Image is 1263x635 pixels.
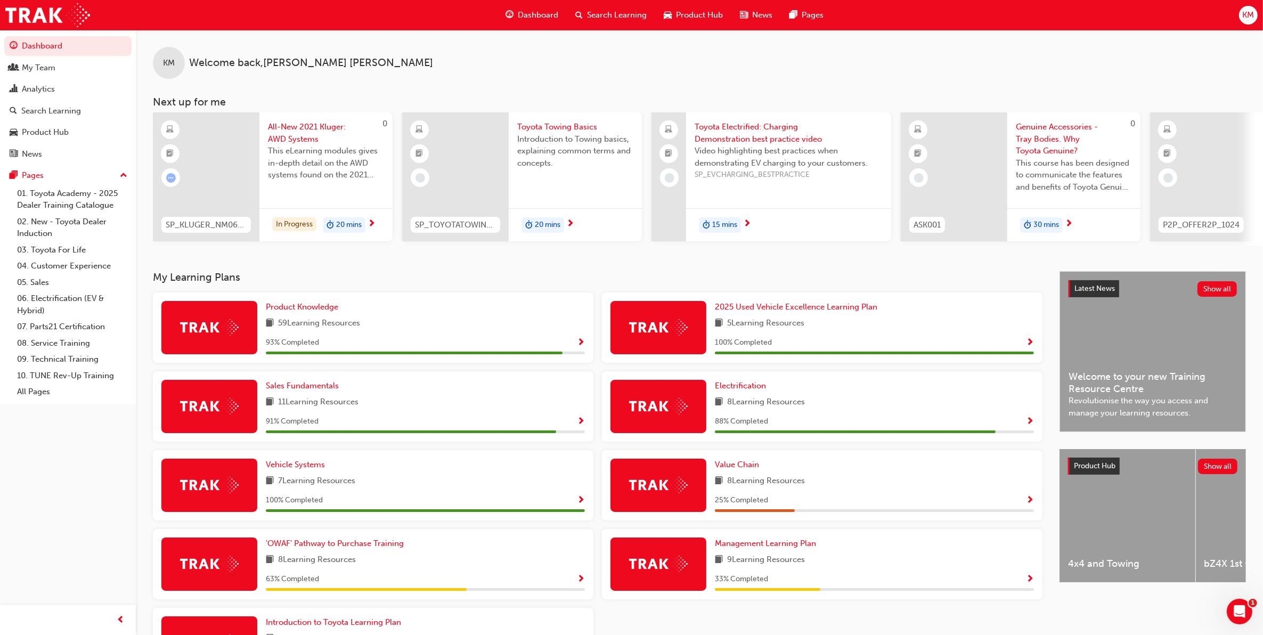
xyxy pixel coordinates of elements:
iframe: Intercom live chat [1227,599,1252,624]
span: 0 [1130,119,1135,128]
button: Show Progress [577,415,585,428]
a: 'OWAF' Pathway to Purchase Training [266,538,408,550]
span: Show Progress [1026,575,1034,584]
span: learningResourceType_ELEARNING-icon [167,123,174,137]
span: Show Progress [577,496,585,506]
div: My Team [22,62,55,74]
a: 03. Toyota For Life [13,242,132,258]
span: Management Learning Plan [715,539,816,548]
a: 04. Customer Experience [13,258,132,274]
span: Welcome to your new Training Resource Centre [1069,371,1237,395]
span: next-icon [743,219,751,229]
img: Trak [180,398,239,414]
span: guage-icon [10,42,18,51]
span: Search Learning [587,9,647,21]
span: Electrification [715,381,766,390]
span: learningResourceType_ELEARNING-icon [915,123,922,137]
a: SP_TOYOTATOWING_0424Toyota Towing BasicsIntroduction to Towing basics, explaining common terms an... [402,112,642,241]
span: learningResourceType_ELEARNING-icon [1164,123,1171,137]
span: 0 [382,119,387,128]
a: 05. Sales [13,274,132,291]
span: SP_EVCHARGING_BESTPRACTICE [695,169,883,181]
span: book-icon [266,396,274,409]
a: Electrification [715,380,770,392]
span: P2P_OFFER2P_1024 [1163,219,1240,231]
span: car-icon [10,128,18,137]
div: Product Hub [22,126,69,139]
span: 100 % Completed [266,494,323,507]
a: 4x4 and Towing [1060,449,1195,582]
span: 8 Learning Resources [727,396,805,409]
span: 8 Learning Resources [727,475,805,488]
span: Show Progress [1026,417,1034,427]
span: 20 mins [535,219,560,231]
a: Vehicle Systems [266,459,329,471]
span: learningResourceType_ELEARNING-icon [416,123,423,137]
a: 07. Parts21 Certification [13,319,132,335]
span: next-icon [368,219,376,229]
img: Trak [629,477,688,493]
span: KM [163,57,175,69]
div: News [22,148,42,160]
a: car-iconProduct Hub [655,4,731,26]
button: Show Progress [1026,573,1034,586]
a: Latest NewsShow allWelcome to your new Training Resource CentreRevolutionise the way you access a... [1060,271,1246,432]
a: Latest NewsShow all [1069,280,1237,297]
span: Show Progress [1026,496,1034,506]
a: Sales Fundamentals [266,380,343,392]
a: My Team [4,58,132,78]
span: guage-icon [506,9,514,22]
span: SP_KLUGER_NM0621_EL03 [166,219,247,231]
span: news-icon [10,150,18,159]
span: SP_TOYOTATOWING_0424 [415,219,496,231]
img: Trak [5,3,90,27]
span: 2025 Used Vehicle Excellence Learning Plan [715,302,877,312]
img: Trak [629,556,688,572]
span: Show Progress [577,575,585,584]
span: learningRecordVerb_NONE-icon [1163,173,1173,183]
a: search-iconSearch Learning [567,4,655,26]
span: people-icon [10,63,18,73]
span: news-icon [740,9,748,22]
img: Trak [180,556,239,572]
span: KM [1242,9,1254,21]
span: Revolutionise the way you access and manage your learning resources. [1069,395,1237,419]
span: duration-icon [525,218,533,232]
span: 33 % Completed [715,573,768,585]
span: booktick-icon [915,147,922,161]
button: Pages [4,166,132,185]
span: 5 Learning Resources [727,317,804,330]
img: Trak [180,477,239,493]
div: Analytics [22,83,55,95]
div: In Progress [272,217,316,232]
span: booktick-icon [1164,147,1171,161]
a: Toyota Electrified: Charging Demonstration best practice videoVideo highlighting best practices w... [651,112,891,241]
span: book-icon [715,317,723,330]
span: 8 Learning Resources [278,553,356,567]
span: 15 mins [712,219,737,231]
a: 08. Service Training [13,335,132,352]
a: 10. TUNE Rev-Up Training [13,368,132,384]
span: learningRecordVerb_NONE-icon [415,173,425,183]
button: Show Progress [577,573,585,586]
span: Introduction to Towing basics, explaining common terms and concepts. [517,133,633,169]
span: 88 % Completed [715,416,768,428]
span: duration-icon [1024,218,1031,232]
span: booktick-icon [665,147,673,161]
div: Pages [22,169,44,182]
span: ASK001 [914,219,941,231]
a: Analytics [4,79,132,99]
span: Product Hub [1074,461,1115,470]
span: next-icon [566,219,574,229]
a: 2025 Used Vehicle Excellence Learning Plan [715,301,882,313]
span: book-icon [715,553,723,567]
a: 01. Toyota Academy - 2025 Dealer Training Catalogue [13,185,132,214]
span: Show Progress [577,417,585,427]
span: laptop-icon [665,123,673,137]
a: Value Chain [715,459,763,471]
span: up-icon [120,169,127,183]
span: learningRecordVerb_NONE-icon [914,173,924,183]
button: Show Progress [1026,415,1034,428]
